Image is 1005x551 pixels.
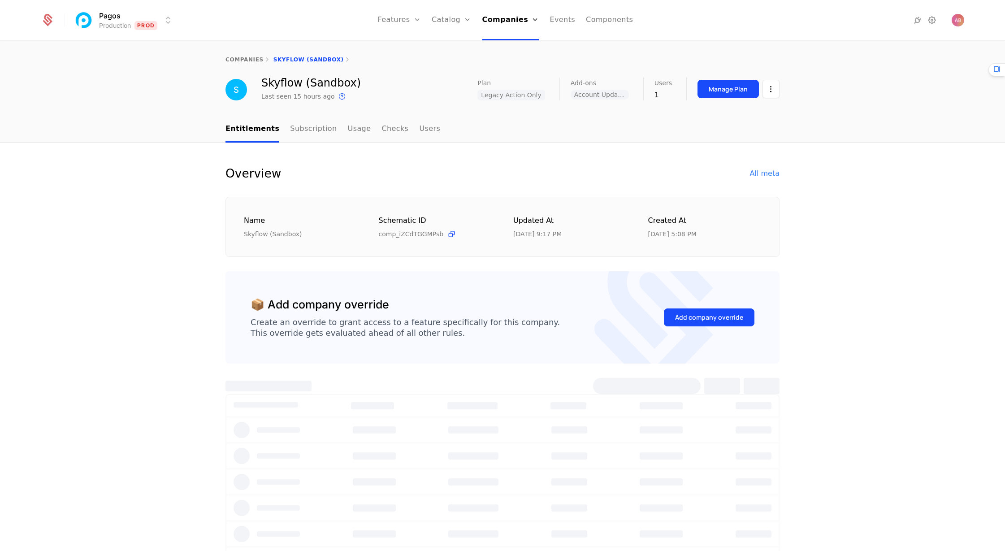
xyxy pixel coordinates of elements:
img: Skyflow (Sandbox) [225,79,247,100]
div: Manage Plan [709,85,748,94]
div: Schematic ID [379,215,492,226]
div: 6/11/25, 5:08 PM [648,230,697,239]
div: Created at [648,215,762,226]
div: Skyflow (Sandbox) [261,78,361,88]
span: Plan [477,80,491,86]
a: Usage [348,116,371,143]
a: Integrations [912,15,923,26]
div: Overview [225,165,281,182]
nav: Main [225,116,780,143]
span: Users [654,80,672,86]
img: Andy Barker [952,14,964,26]
div: 1 [654,90,672,100]
span: Account Updater [571,90,629,100]
span: Add-ons [571,80,596,86]
span: comp_iZCdTGGMPsb [379,230,444,239]
div: All meta [750,168,780,179]
a: Settings [927,15,937,26]
div: Create an override to grant access to a feature specifically for this company. This override gets... [251,317,560,338]
span: Prod [134,21,157,30]
div: 8/20/25, 9:17 PM [513,230,562,239]
a: Entitlements [225,116,279,143]
button: Add company override [664,308,754,326]
button: Select action [762,80,780,98]
a: companies [225,56,264,63]
a: Subscription [290,116,337,143]
div: Last seen 15 hours ago [261,92,335,101]
span: Pagos [99,10,121,21]
a: Checks [381,116,408,143]
div: Name [244,215,357,226]
div: Skyflow (Sandbox) [244,230,357,239]
img: Pagos [73,9,95,31]
div: Production [99,21,131,30]
button: Manage Plan [697,80,759,98]
span: Legacy Action Only [477,90,545,100]
div: 📦 Add company override [251,296,389,313]
button: Open user button [952,14,964,26]
a: Users [419,116,440,143]
ul: Choose Sub Page [225,116,440,143]
div: Updated at [513,215,627,226]
div: Add company override [675,313,743,322]
button: Select environment [76,10,173,30]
